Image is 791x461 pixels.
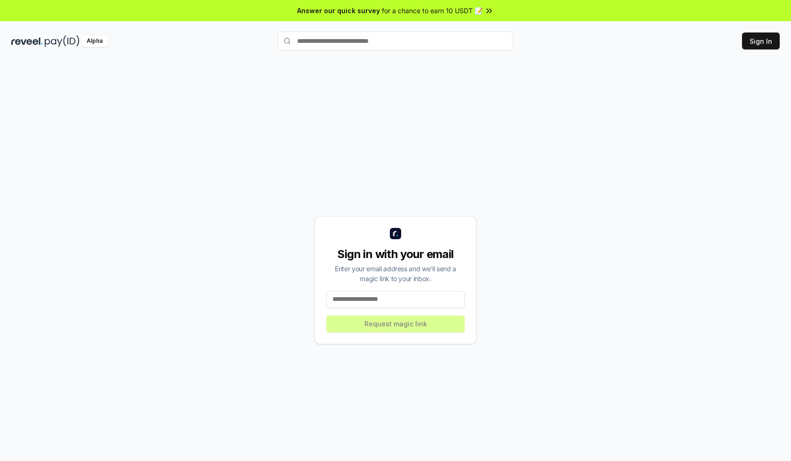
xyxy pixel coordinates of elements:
[382,6,483,16] span: for a chance to earn 10 USDT 📝
[45,35,80,47] img: pay_id
[326,264,465,283] div: Enter your email address and we’ll send a magic link to your inbox.
[742,32,780,49] button: Sign In
[390,228,401,239] img: logo_small
[11,35,43,47] img: reveel_dark
[297,6,380,16] span: Answer our quick survey
[326,247,465,262] div: Sign in with your email
[81,35,108,47] div: Alpha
